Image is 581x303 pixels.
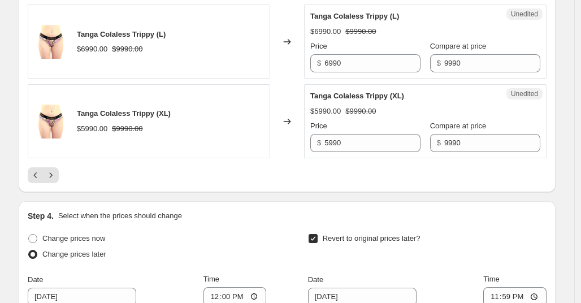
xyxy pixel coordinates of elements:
[437,138,441,147] span: $
[430,122,487,130] span: Compare at price
[323,234,420,243] span: Revert to original prices later?
[42,234,105,243] span: Change prices now
[77,30,166,38] span: Tanga Colaless Trippy (L)
[511,10,538,19] span: Unedited
[43,167,59,183] button: Next
[317,138,321,147] span: $
[430,42,487,50] span: Compare at price
[112,44,142,55] strike: $9990.00
[310,122,327,130] span: Price
[437,59,441,67] span: $
[310,12,399,20] span: Tanga Colaless Trippy (L)
[28,167,59,183] nav: Pagination
[310,26,341,37] div: $6990.00
[77,44,107,55] div: $6990.00
[58,210,182,222] p: Select when the prices should change
[28,167,44,183] button: Previous
[511,89,538,98] span: Unedited
[42,250,106,258] span: Change prices later
[77,109,171,118] span: Tanga Colaless Trippy (XL)
[310,106,341,117] div: $5990.00
[317,59,321,67] span: $
[112,123,142,135] strike: $9990.00
[308,275,323,284] span: Date
[345,106,376,117] strike: $9990.00
[34,25,68,59] img: bikini_trippy_front1_2b28c30d-5dce-4cb3-adb0-ee1149c1886b_80x.jpg
[345,26,376,37] strike: $9990.00
[28,210,54,222] h2: Step 4.
[28,275,43,284] span: Date
[34,105,68,138] img: bikini_trippy_front1_2b28c30d-5dce-4cb3-adb0-ee1149c1886b_80x.jpg
[77,123,107,135] div: $5990.00
[203,275,219,283] span: Time
[483,275,499,283] span: Time
[310,42,327,50] span: Price
[310,92,404,100] span: Tanga Colaless Trippy (XL)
